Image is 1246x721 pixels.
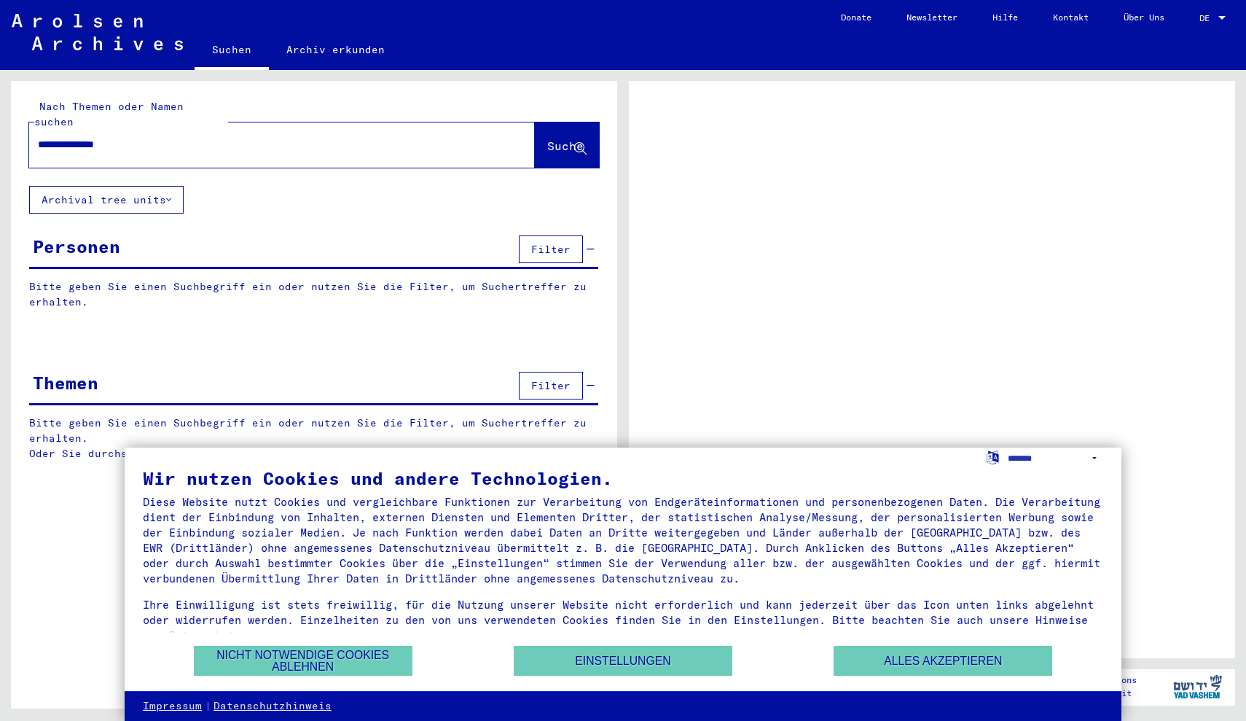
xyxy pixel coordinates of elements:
a: Archiv erkunden [269,32,402,67]
button: Alles akzeptieren [834,646,1052,676]
mat-label: Nach Themen oder Namen suchen [34,100,184,128]
div: Wir nutzen Cookies und andere Technologien. [143,469,1103,487]
a: Impressum [143,699,202,714]
div: Diese Website nutzt Cookies und vergleichbare Funktionen zur Verarbeitung von Endgeräteinformatio... [143,494,1103,586]
button: Nicht notwendige Cookies ablehnen [194,646,412,676]
button: Einstellungen [514,646,732,676]
button: Filter [519,372,583,400]
span: Filter [531,243,571,256]
img: yv_logo.png [1170,669,1225,705]
span: Filter [531,379,571,392]
p: Bitte geben Sie einen Suchbegriff ein oder nutzen Sie die Filter, um Suchertreffer zu erhalten. [29,279,598,310]
a: Archivbaum [187,447,252,460]
span: DE [1199,13,1215,23]
div: Personen [33,233,120,260]
div: Ihre Einwilligung ist stets freiwillig, für die Nutzung unserer Website nicht erforderlich und ka... [143,597,1103,643]
label: Sprache auswählen [985,450,1000,464]
select: Sprache auswählen [1008,448,1103,469]
button: Filter [519,235,583,263]
a: Datenschutzhinweis [213,699,332,714]
button: Suche [535,122,599,168]
p: Bitte geben Sie einen Suchbegriff ein oder nutzen Sie die Filter, um Suchertreffer zu erhalten. O... [29,416,599,461]
img: Arolsen_neg.svg [12,14,183,50]
span: Suche [547,139,584,153]
div: Themen [33,370,98,396]
a: Suchen [195,32,269,70]
button: Archival tree units [29,186,184,214]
